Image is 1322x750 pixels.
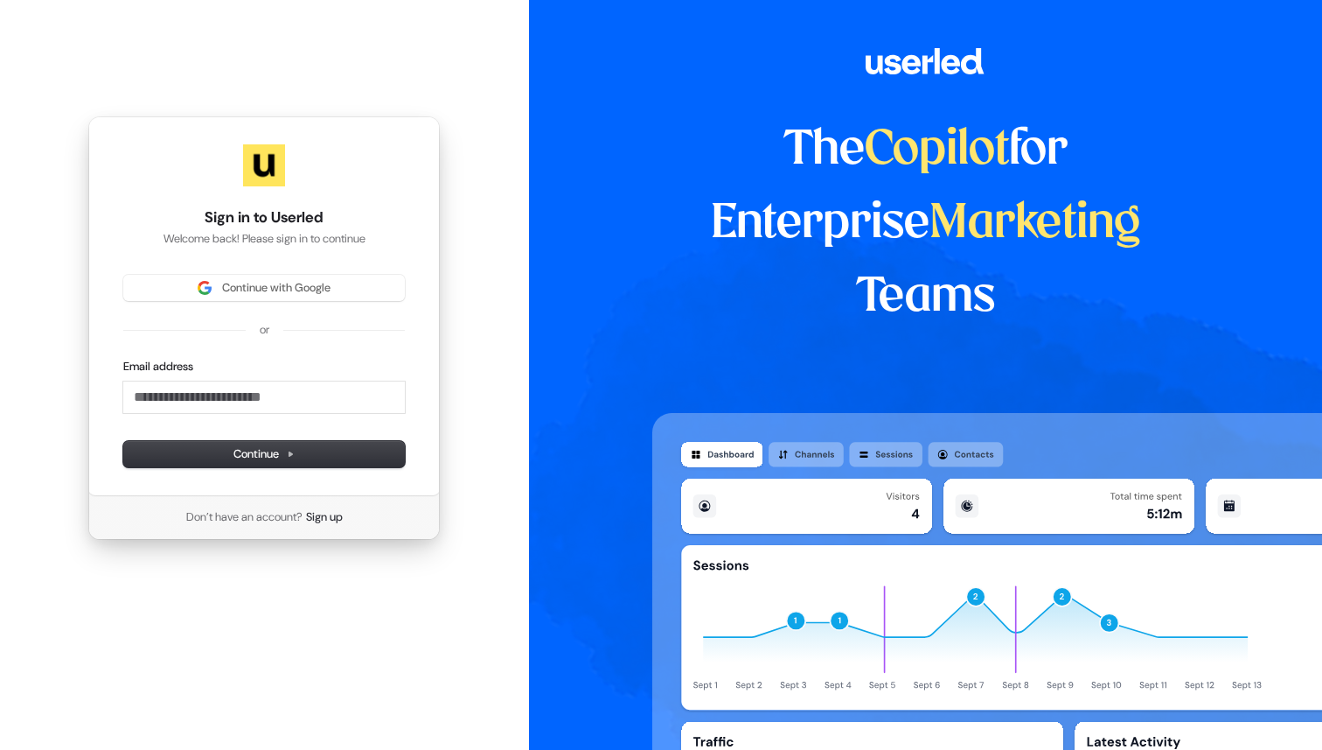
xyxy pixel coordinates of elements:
label: Email address [123,359,193,375]
img: Sign in with Google [198,281,212,295]
p: Welcome back! Please sign in to continue [123,231,405,247]
span: Continue with Google [222,280,330,296]
span: Continue [233,446,295,462]
span: Don’t have an account? [186,509,303,525]
h1: Sign in to Userled [123,207,405,228]
button: Continue [123,441,405,467]
button: Sign in with GoogleContinue with Google [123,275,405,301]
span: Copilot [865,128,1009,173]
p: or [260,322,269,338]
span: Marketing [929,201,1141,247]
img: Userled [243,144,285,186]
a: Sign up [306,509,343,525]
h1: The for Enterprise Teams [652,114,1199,334]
